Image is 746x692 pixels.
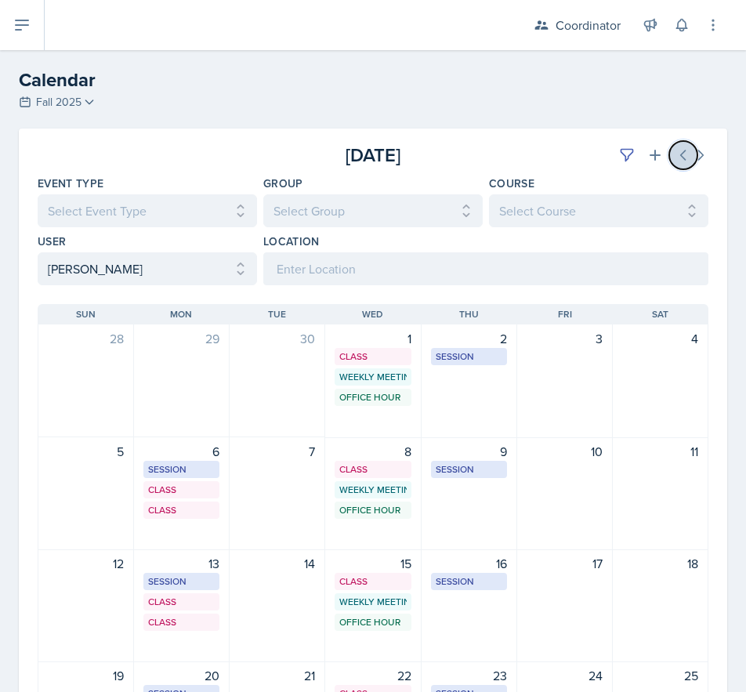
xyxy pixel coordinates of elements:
[148,615,215,629] div: Class
[489,176,534,191] label: Course
[38,234,66,249] label: User
[339,390,406,404] div: Office Hour
[19,66,727,94] h2: Calendar
[431,666,507,685] div: 23
[436,574,502,589] div: Session
[239,442,315,461] div: 7
[527,442,603,461] div: 10
[527,329,603,348] div: 3
[335,554,411,573] div: 15
[263,234,320,249] label: Location
[339,503,406,517] div: Office Hour
[148,595,215,609] div: Class
[622,666,698,685] div: 25
[622,329,698,348] div: 4
[268,307,286,321] span: Tue
[339,462,406,476] div: Class
[36,94,81,111] span: Fall 2025
[436,462,502,476] div: Session
[335,329,411,348] div: 1
[143,666,219,685] div: 20
[622,554,698,573] div: 18
[239,329,315,348] div: 30
[431,554,507,573] div: 16
[622,442,698,461] div: 11
[431,329,507,348] div: 2
[527,666,603,685] div: 24
[431,442,507,461] div: 9
[556,16,621,34] div: Coordinator
[48,442,124,461] div: 5
[558,307,572,321] span: Fri
[148,574,215,589] div: Session
[148,503,215,517] div: Class
[239,554,315,573] div: 14
[652,307,668,321] span: Sat
[362,307,383,321] span: Wed
[261,141,484,169] div: [DATE]
[48,666,124,685] div: 19
[76,307,96,321] span: Sun
[339,483,406,497] div: Weekly Meeting
[527,554,603,573] div: 17
[48,329,124,348] div: 28
[148,462,215,476] div: Session
[339,370,406,384] div: Weekly Meeting
[143,329,219,348] div: 29
[170,307,192,321] span: Mon
[143,554,219,573] div: 13
[263,176,303,191] label: Group
[148,483,215,497] div: Class
[335,442,411,461] div: 8
[339,615,406,629] div: Office Hour
[239,666,315,685] div: 21
[339,595,406,609] div: Weekly Meeting
[339,350,406,364] div: Class
[436,350,502,364] div: Session
[143,442,219,461] div: 6
[459,307,479,321] span: Thu
[339,574,406,589] div: Class
[48,554,124,573] div: 12
[38,176,104,191] label: Event Type
[263,252,708,285] input: Enter Location
[335,666,411,685] div: 22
